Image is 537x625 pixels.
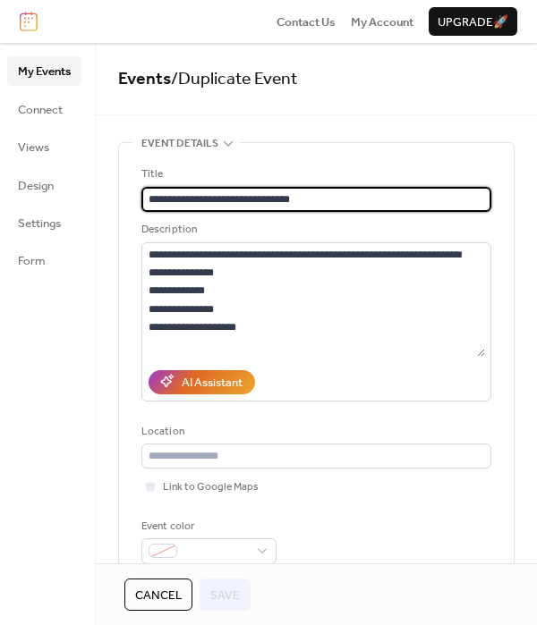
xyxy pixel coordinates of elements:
[141,423,488,441] div: Location
[7,208,81,237] a: Settings
[7,171,81,199] a: Design
[20,12,38,31] img: logo
[163,478,259,496] span: Link to Google Maps
[7,246,81,274] a: Form
[18,252,46,270] span: Form
[118,63,171,96] a: Events
[141,518,273,536] div: Event color
[124,579,192,611] button: Cancel
[141,165,488,183] div: Title
[135,587,182,604] span: Cancel
[351,13,413,31] span: My Account
[18,177,54,195] span: Design
[149,370,255,393] button: AI Assistant
[18,139,49,156] span: Views
[277,13,336,30] a: Contact Us
[18,215,61,232] span: Settings
[182,374,243,392] div: AI Assistant
[277,13,336,31] span: Contact Us
[429,7,517,36] button: Upgrade🚀
[438,13,508,31] span: Upgrade 🚀
[141,221,488,239] div: Description
[171,63,298,96] span: / Duplicate Event
[7,95,81,123] a: Connect
[7,56,81,85] a: My Events
[141,135,218,153] span: Event details
[7,132,81,161] a: Views
[18,101,63,119] span: Connect
[18,63,71,80] span: My Events
[351,13,413,30] a: My Account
